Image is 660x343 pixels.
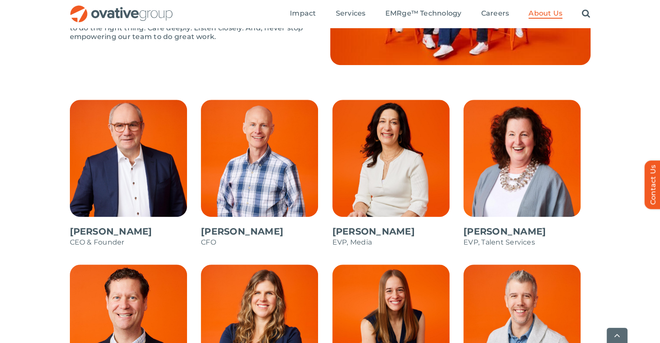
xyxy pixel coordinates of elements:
[336,9,366,18] span: Services
[481,9,509,19] a: Careers
[385,9,461,18] span: EMRge™ Technology
[385,9,461,19] a: EMRge™ Technology
[529,9,562,18] span: About Us
[529,9,562,19] a: About Us
[290,9,316,18] span: Impact
[69,4,174,13] a: OG_Full_horizontal_RGB
[290,9,316,19] a: Impact
[336,9,366,19] a: Services
[582,9,590,19] a: Search
[481,9,509,18] span: Careers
